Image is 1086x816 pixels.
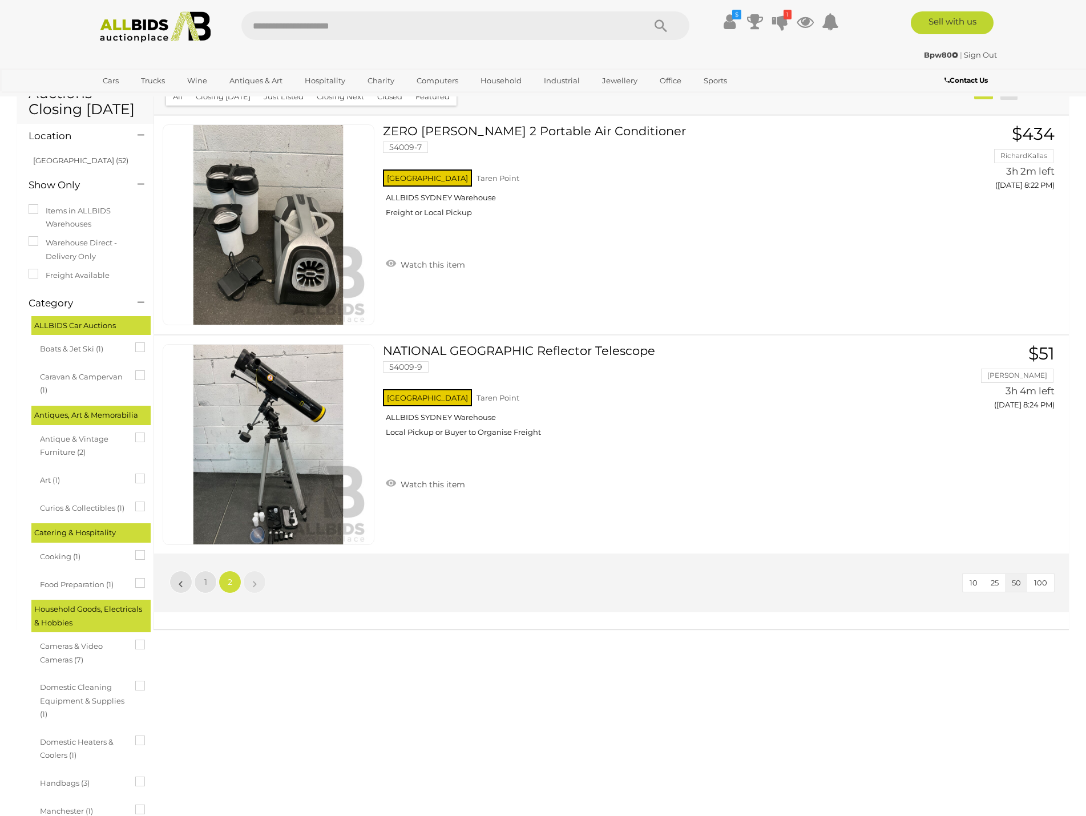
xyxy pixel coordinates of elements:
[944,74,991,87] a: Contact Us
[984,574,1006,592] button: 25
[536,71,587,90] a: Industrial
[40,499,126,515] span: Curios & Collectibles (1)
[944,76,988,84] b: Contact Us
[398,260,465,270] span: Watch this item
[991,578,999,587] span: 25
[33,156,128,165] a: [GEOGRAPHIC_DATA] (52)
[696,71,734,90] a: Sports
[652,71,689,90] a: Office
[732,10,741,19] i: $
[40,547,126,563] span: Cooking (1)
[473,71,529,90] a: Household
[29,298,120,309] h4: Category
[31,406,151,425] div: Antiques, Art & Memorabilia
[29,204,142,231] label: Items in ALLBIDS Warehouses
[31,316,151,335] div: ALLBIDS Car Auctions
[29,180,120,191] h4: Show Only
[95,71,126,90] a: Cars
[632,11,689,40] button: Search
[970,578,978,587] span: 10
[960,50,962,59] span: |
[409,71,466,90] a: Computers
[31,600,151,632] div: Household Goods, Electricals & Hobbies
[189,88,257,106] button: Closing [DATE]
[1005,574,1028,592] button: 50
[409,88,457,106] button: Featured
[963,574,984,592] button: 10
[40,733,126,762] span: Domestic Heaters & Coolers (1)
[924,50,960,59] a: Bpw80
[95,90,191,109] a: [GEOGRAPHIC_DATA]
[40,340,126,356] span: Boats & Jet Ski (1)
[1028,343,1055,364] span: $51
[194,571,217,593] a: 1
[398,479,465,490] span: Watch this item
[1034,578,1047,587] span: 100
[964,50,997,59] a: Sign Out
[29,269,110,282] label: Freight Available
[29,236,142,263] label: Warehouse Direct - Delivery Only
[310,88,371,106] button: Closing Next
[391,124,908,226] a: ZERO [PERSON_NAME] 2 Portable Air Conditioner 54009-7 [GEOGRAPHIC_DATA] Taren Point ALLBIDS SYDNE...
[360,71,402,90] a: Charity
[168,345,368,544] img: 54009-9a.jpeg
[595,71,645,90] a: Jewellery
[243,571,266,593] a: »
[1027,574,1054,592] button: 100
[925,124,1057,196] a: $434 RichardKallas 3h 2m left ([DATE] 8:22 PM)
[1012,578,1021,587] span: 50
[925,344,1057,415] a: $51 [PERSON_NAME] 3h 4m left ([DATE] 8:24 PM)
[391,344,908,446] a: NATIONAL GEOGRAPHIC Reflector Telescope 54009-9 [GEOGRAPHIC_DATA] Taren Point ALLBIDS SYDNEY Ware...
[40,575,126,591] span: Food Preparation (1)
[924,50,958,59] strong: Bpw80
[219,571,241,593] a: 2
[222,71,290,90] a: Antiques & Art
[228,577,232,587] span: 2
[911,11,994,34] a: Sell with us
[40,471,126,487] span: Art (1)
[40,774,126,790] span: Handbags (3)
[94,11,217,43] img: Allbids.com.au
[257,88,310,106] button: Just Listed
[1012,123,1055,144] span: $434
[370,88,409,106] button: Closed
[40,678,126,721] span: Domestic Cleaning Equipment & Supplies (1)
[297,71,353,90] a: Hospitality
[40,637,126,666] span: Cameras & Video Cameras (7)
[721,11,738,32] a: $
[383,475,468,492] a: Watch this item
[204,577,207,587] span: 1
[166,88,189,106] button: All
[383,255,468,272] a: Watch this item
[40,430,126,459] span: Antique & Vintage Furniture (2)
[169,571,192,593] a: «
[29,86,142,117] h1: Auctions Closing [DATE]
[134,71,172,90] a: Trucks
[168,125,368,325] img: 54009-7a.jpeg
[180,71,215,90] a: Wine
[31,523,151,542] div: Catering & Hospitality
[29,131,120,142] h4: Location
[40,367,126,397] span: Caravan & Campervan (1)
[772,11,789,32] a: 1
[784,10,792,19] i: 1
